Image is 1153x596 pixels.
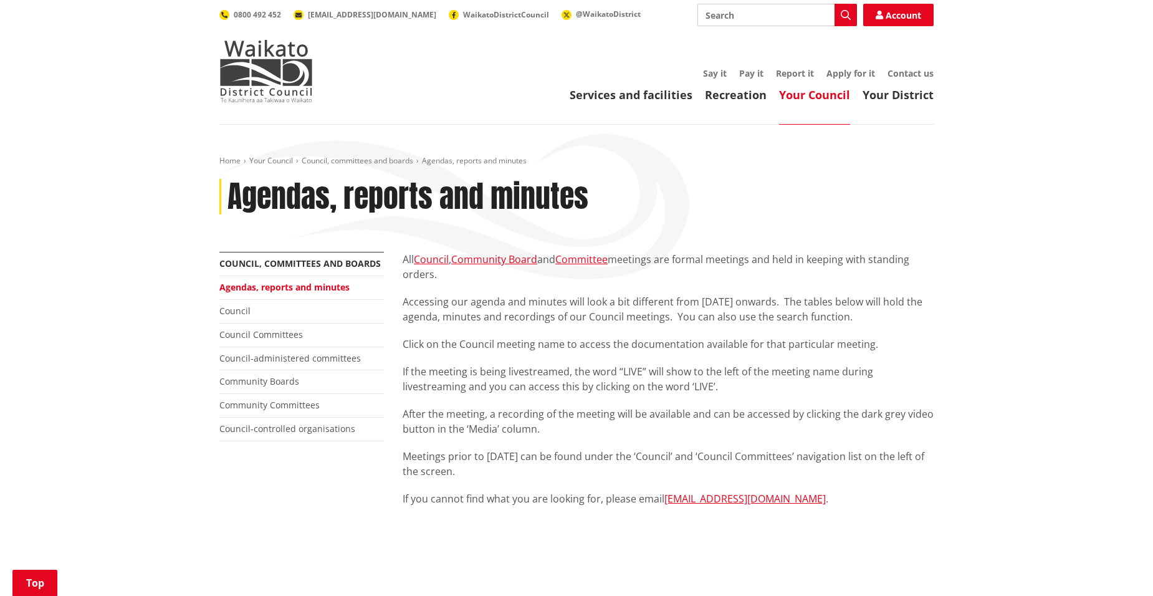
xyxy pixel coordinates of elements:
[1096,544,1141,589] iframe: Messenger Launcher
[219,40,313,102] img: Waikato District Council - Te Kaunihera aa Takiwaa o Waikato
[697,4,857,26] input: Search input
[463,9,549,20] span: WaikatoDistrictCouncil
[422,155,527,166] span: Agendas, reports and minutes
[219,375,299,387] a: Community Boards
[12,570,57,596] a: Top
[576,9,641,19] span: @WaikatoDistrict
[703,67,727,79] a: Say it
[776,67,814,79] a: Report it
[449,9,549,20] a: WaikatoDistrictCouncil
[779,87,850,102] a: Your Council
[414,252,449,266] a: Council
[219,281,350,293] a: Agendas, reports and minutes
[308,9,436,20] span: [EMAIL_ADDRESS][DOMAIN_NAME]
[403,252,934,282] p: All , and meetings are formal meetings and held in keeping with standing orders.
[403,406,934,436] p: After the meeting, a recording of the meeting will be available and can be accessed by clicking t...
[863,4,934,26] a: Account
[294,9,436,20] a: [EMAIL_ADDRESS][DOMAIN_NAME]
[219,9,281,20] a: 0800 492 452
[739,67,763,79] a: Pay it
[227,179,588,215] h1: Agendas, reports and minutes
[219,352,361,364] a: Council-administered committees
[219,305,251,317] a: Council
[887,67,934,79] a: Contact us
[219,329,303,340] a: Council Committees
[219,423,355,435] a: Council-controlled organisations
[249,155,293,166] a: Your Council
[302,155,413,166] a: Council, committees and boards
[234,9,281,20] span: 0800 492 452
[403,491,934,506] p: If you cannot find what you are looking for, please email .
[705,87,767,102] a: Recreation
[570,87,692,102] a: Services and facilities
[863,87,934,102] a: Your District
[403,364,934,394] p: If the meeting is being livestreamed, the word “LIVE” will show to the left of the meeting name d...
[219,399,320,411] a: Community Committees
[219,257,381,269] a: Council, committees and boards
[555,252,608,266] a: Committee
[403,295,922,324] span: Accessing our agenda and minutes will look a bit different from [DATE] onwards. The tables below ...
[219,155,241,166] a: Home
[403,337,934,352] p: Click on the Council meeting name to access the documentation available for that particular meeting.
[664,492,826,506] a: [EMAIL_ADDRESS][DOMAIN_NAME]
[219,156,934,166] nav: breadcrumb
[562,9,641,19] a: @WaikatoDistrict
[403,449,934,479] p: Meetings prior to [DATE] can be found under the ‘Council’ and ‘Council Committees’ navigation lis...
[451,252,537,266] a: Community Board
[826,67,875,79] a: Apply for it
